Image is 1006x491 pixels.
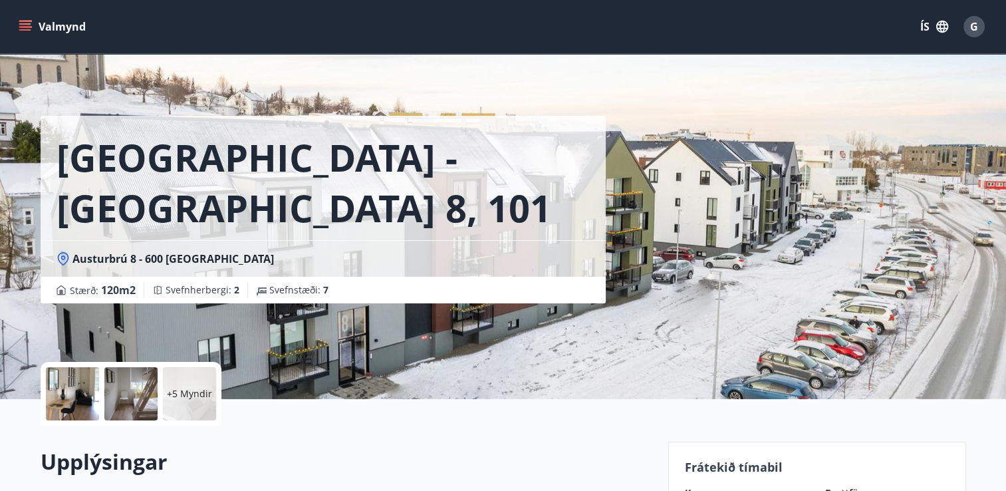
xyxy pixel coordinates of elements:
h1: [GEOGRAPHIC_DATA] - [GEOGRAPHIC_DATA] 8, 101 [57,132,590,233]
span: 2 [234,283,239,296]
span: 120 m2 [101,283,136,297]
span: G [970,19,978,34]
span: Svefnherbergi : [166,283,239,297]
p: +5 Myndir [167,387,212,401]
p: Frátekið tímabil [685,458,949,476]
h2: Upplýsingar [41,447,652,476]
span: Svefnstæði : [269,283,328,297]
span: Austurbrú 8 - 600 [GEOGRAPHIC_DATA] [72,251,274,266]
span: 7 [323,283,328,296]
button: ÍS [913,15,955,39]
span: Stærð : [70,282,136,298]
button: menu [16,15,91,39]
button: G [958,11,990,43]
